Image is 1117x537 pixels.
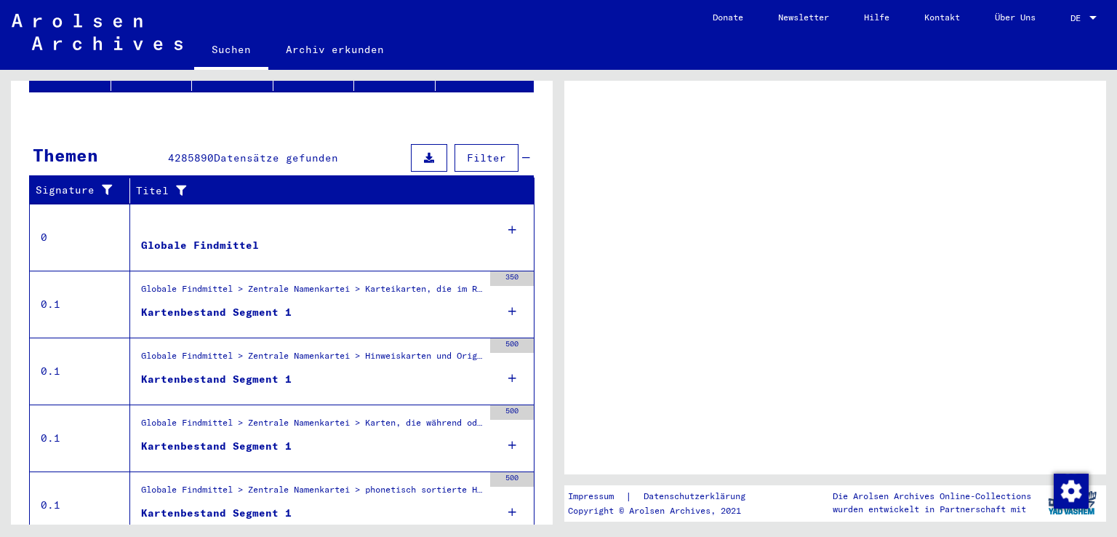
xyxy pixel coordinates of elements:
[141,282,483,303] div: Globale Findmittel > Zentrale Namenkartei > Karteikarten, die im Rahmen der sequentiellen Massend...
[467,151,506,164] span: Filter
[141,506,292,521] div: Kartenbestand Segment 1
[490,472,534,487] div: 500
[141,238,259,253] div: Globale Findmittel
[455,144,519,172] button: Filter
[632,489,763,504] a: Datenschutzerklärung
[36,183,119,198] div: Signature
[194,32,268,70] a: Suchen
[136,179,520,202] div: Titel
[214,151,338,164] span: Datensätze gefunden
[490,338,534,353] div: 500
[141,372,292,387] div: Kartenbestand Segment 1
[490,271,534,286] div: 350
[1070,13,1086,23] span: DE
[30,204,130,271] td: 0
[1054,474,1089,509] img: Zustimmung ändern
[141,305,292,320] div: Kartenbestand Segment 1
[568,504,763,517] p: Copyright © Arolsen Archives, 2021
[36,179,133,202] div: Signature
[30,271,130,338] td: 0.1
[141,439,292,454] div: Kartenbestand Segment 1
[30,338,130,405] td: 0.1
[568,489,625,504] a: Impressum
[136,183,505,199] div: Titel
[168,151,214,164] span: 4285890
[30,405,130,472] td: 0.1
[1053,473,1088,508] div: Zustimmung ändern
[141,349,483,370] div: Globale Findmittel > Zentrale Namenkartei > Hinweiskarten und Originale, die in T/D-Fällen aufgef...
[33,142,98,168] div: Themen
[568,489,763,504] div: |
[141,483,483,504] div: Globale Findmittel > Zentrale Namenkartei > phonetisch sortierte Hinweiskarten, die für die Digit...
[268,32,401,67] a: Archiv erkunden
[12,14,183,50] img: Arolsen_neg.svg
[1045,485,1100,521] img: yv_logo.png
[833,490,1031,503] p: Die Arolsen Archives Online-Collections
[141,416,483,437] div: Globale Findmittel > Zentrale Namenkartei > Karten, die während oder unmittelbar vor der sequenti...
[833,503,1031,516] p: wurden entwickelt in Partnerschaft mit
[490,405,534,420] div: 500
